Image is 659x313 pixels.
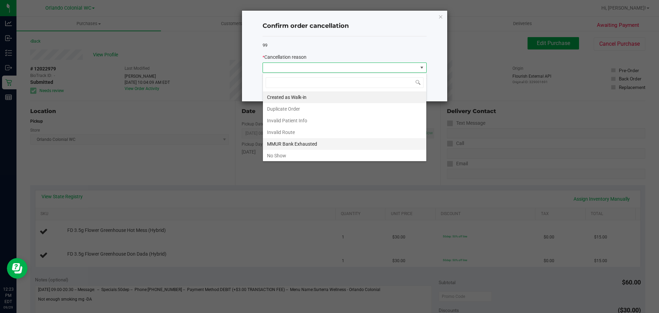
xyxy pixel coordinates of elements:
li: Invalid Patient Info [263,115,426,126]
li: No Show [263,150,426,161]
span: 99 [263,43,267,48]
li: MMUR Bank Exhausted [263,138,426,150]
h4: Confirm order cancellation [263,22,427,31]
li: Created as Walk-in [263,91,426,103]
button: Close [438,12,443,21]
li: Invalid Route [263,126,426,138]
iframe: Resource center [7,258,27,279]
span: Cancellation reason [264,54,307,60]
li: Duplicate Order [263,103,426,115]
